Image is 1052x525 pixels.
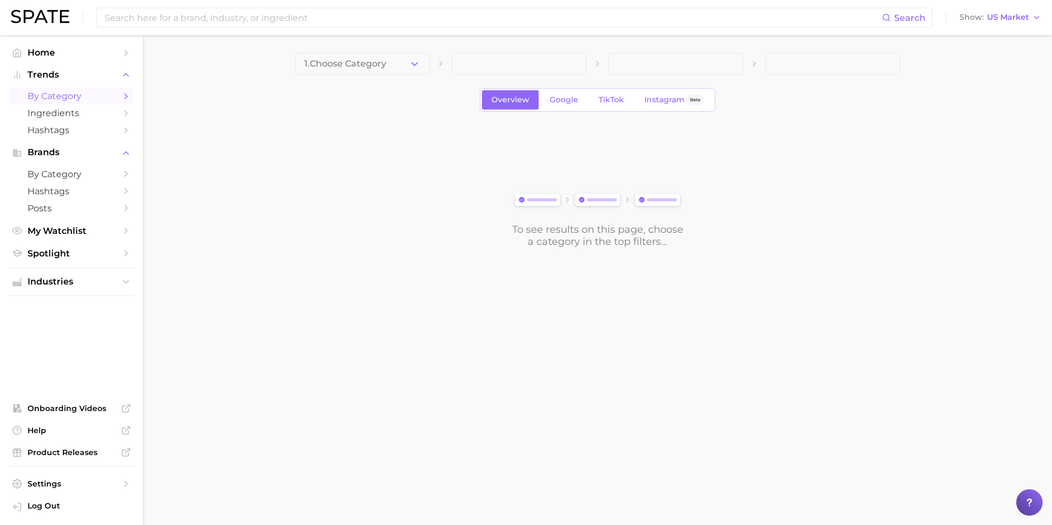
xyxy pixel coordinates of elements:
[295,53,430,75] button: 1.Choose Category
[511,191,684,210] img: svg%3e
[28,403,116,413] span: Onboarding Videos
[9,245,134,262] a: Spotlight
[28,248,116,259] span: Spotlight
[957,10,1044,25] button: ShowUS Market
[28,47,116,58] span: Home
[28,108,116,118] span: Ingredients
[28,501,125,511] span: Log Out
[9,183,134,200] a: Hashtags
[28,226,116,236] span: My Watchlist
[9,222,134,239] a: My Watchlist
[960,14,984,20] span: Show
[103,8,882,27] input: Search here for a brand, industry, or ingredient
[491,95,529,105] span: Overview
[9,67,134,83] button: Trends
[28,186,116,196] span: Hashtags
[9,497,134,516] a: Log out. Currently logged in with e-mail CSnow@ulta.com.
[9,274,134,290] button: Industries
[589,90,633,110] a: TikTok
[9,122,134,139] a: Hashtags
[28,447,116,457] span: Product Releases
[599,95,624,105] span: TikTok
[635,90,713,110] a: InstagramBeta
[28,203,116,214] span: Posts
[482,90,539,110] a: Overview
[11,10,69,23] img: SPATE
[9,87,134,105] a: by Category
[28,479,116,489] span: Settings
[9,166,134,183] a: by Category
[28,91,116,101] span: by Category
[644,95,684,105] span: Instagram
[894,13,925,23] span: Search
[28,277,116,287] span: Industries
[9,400,134,417] a: Onboarding Videos
[540,90,588,110] a: Google
[9,422,134,439] a: Help
[28,125,116,135] span: Hashtags
[511,223,684,248] div: To see results on this page, choose a category in the top filters...
[28,169,116,179] span: by Category
[690,95,700,105] span: Beta
[9,44,134,61] a: Home
[9,200,134,217] a: Posts
[9,475,134,492] a: Settings
[28,70,116,80] span: Trends
[28,425,116,435] span: Help
[9,105,134,122] a: Ingredients
[987,14,1029,20] span: US Market
[9,444,134,461] a: Product Releases
[304,59,386,69] span: 1. Choose Category
[550,95,578,105] span: Google
[9,144,134,161] button: Brands
[28,147,116,157] span: Brands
